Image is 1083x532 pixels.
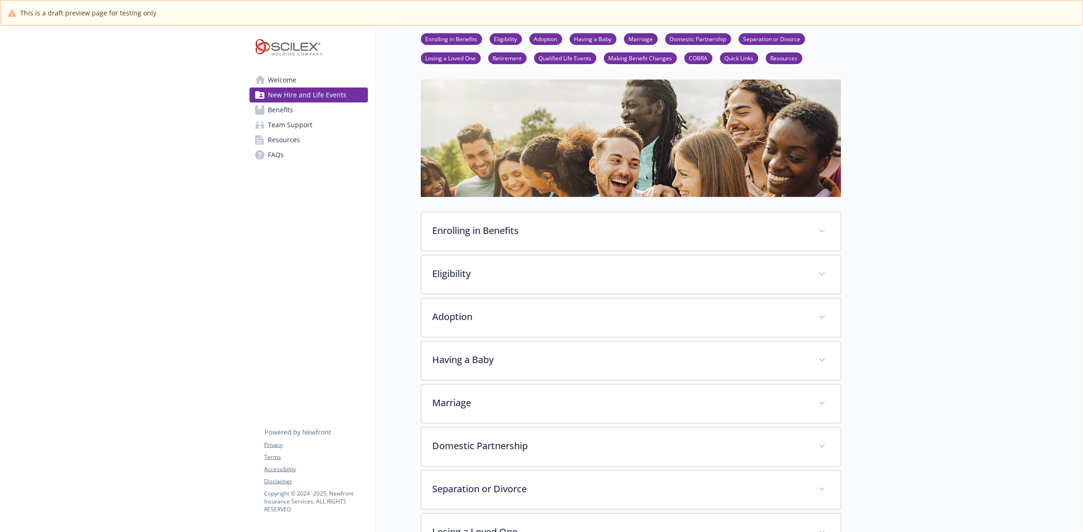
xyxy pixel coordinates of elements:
a: Making Benefit Changes [604,53,677,62]
div: Enrolling in Benefits [421,212,841,251]
p: Marriage [433,396,807,410]
div: Adoption [421,299,841,337]
p: Domestic Partnership [433,439,807,453]
a: Enrolling in Benefits [421,34,482,43]
a: Resources [766,53,803,62]
a: Separation or Divorce [739,34,805,43]
a: New Hire and Life Events [250,87,368,102]
a: Disclaimer [265,477,368,486]
a: Terms [265,453,368,461]
a: Adoption [530,34,562,43]
p: Having a Baby [433,353,807,367]
p: Separation or Divorce [433,482,807,496]
p: Adoption [433,310,807,324]
a: Resources [250,132,368,147]
span: New Hire and Life Events [268,87,347,102]
a: Benefits [250,102,368,117]
a: Accessibility [265,465,368,474]
p: Enrolling in Benefits [433,224,807,238]
div: Having a Baby [421,342,841,380]
div: Eligibility [421,255,841,294]
a: Privacy [265,441,368,449]
a: Domestic Partnership [665,34,731,43]
span: FAQs [268,147,284,162]
span: Welcome [268,73,297,87]
div: Domestic Partnership [421,428,841,466]
a: FAQs [250,147,368,162]
div: Marriage [421,385,841,423]
a: Eligibility [490,34,522,43]
a: Having a Baby [570,34,617,43]
a: Quick Links [720,53,759,62]
span: Benefits [268,102,294,117]
a: Marriage [624,34,658,43]
a: Losing a Loved One [421,53,481,62]
p: Copyright © 2024 - 2025 , Newfront Insurance Services, ALL RIGHTS RESERVED [265,489,368,513]
span: This is a draft preview page for testing only [20,8,156,18]
a: COBRA [685,53,713,62]
span: Team Support [268,117,313,132]
div: Separation or Divorce [421,471,841,509]
a: Team Support [250,117,368,132]
a: Qualified Life Events [534,53,597,62]
img: new hire page banner [421,80,841,197]
span: Resources [268,132,301,147]
p: Eligibility [433,267,807,281]
a: Welcome [250,73,368,87]
a: Retirement [488,53,527,62]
